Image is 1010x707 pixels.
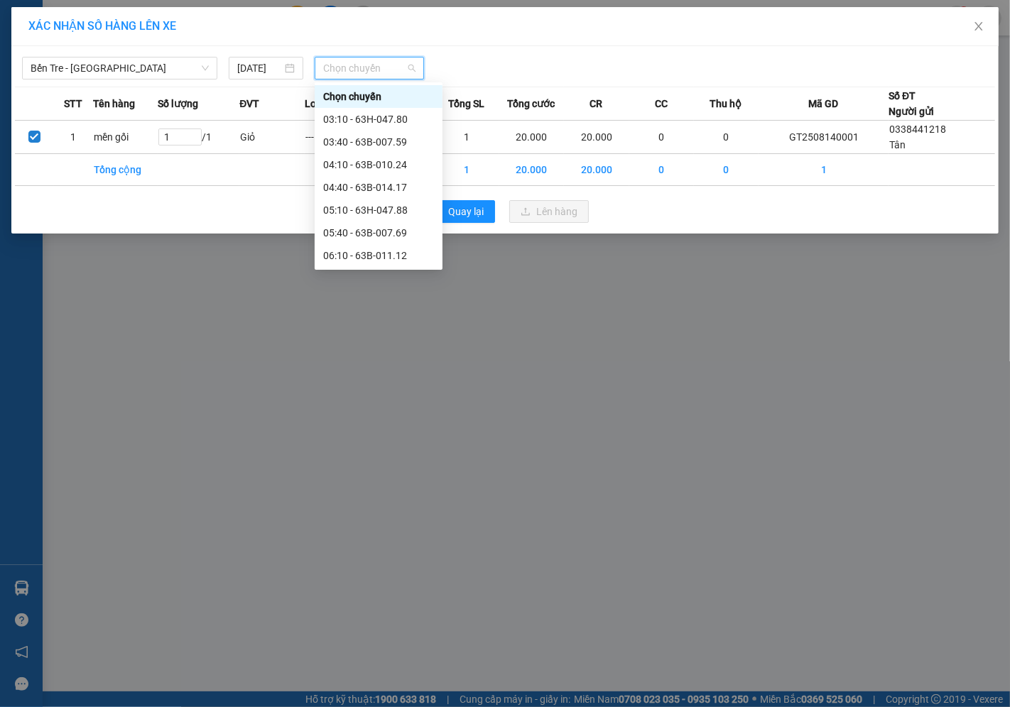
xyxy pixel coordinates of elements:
[64,96,82,111] span: STT
[323,89,434,104] div: Chọn chuyến
[959,7,999,47] button: Close
[239,121,304,154] td: Giỏ
[140,16,180,29] span: Bến Tre
[93,121,158,154] td: mền gối
[158,121,239,154] td: / 1
[323,157,434,172] div: 04:10 - 63B-010.24
[759,121,889,154] td: GT2508140001
[590,96,602,111] span: CR
[40,16,99,29] span: Giồng Trôm
[564,154,629,186] td: 20.000
[109,72,212,91] td: CC:
[110,47,174,60] span: 0915820065
[239,96,259,111] span: ĐVT
[889,124,946,135] span: 0338441218
[808,96,838,111] span: Mã GD
[889,88,934,119] div: Số ĐT Người gửi
[323,248,434,263] div: 06:10 - 63B-011.12
[629,121,694,154] td: 0
[54,121,93,154] td: 1
[93,96,135,111] span: Tên hàng
[629,154,694,186] td: 0
[655,96,668,111] span: CC
[421,200,495,223] button: rollbackQuay lại
[6,99,89,112] span: 1 - Giỏ (mền gối)
[448,204,484,219] span: Quay lại
[127,75,134,88] span: 0
[6,16,108,29] p: Gửi từ:
[710,96,742,111] span: Thu hộ
[110,16,211,29] p: Nhận:
[694,154,759,186] td: 0
[434,154,499,186] td: 1
[31,57,209,79] span: Bến Tre - Sài Gòn
[564,121,629,154] td: 20.000
[434,121,499,154] td: 1
[973,21,984,32] span: close
[305,121,369,154] td: ---
[5,72,109,91] td: CR:
[203,97,211,113] span: 1
[323,111,434,127] div: 03:10 - 63H-047.80
[323,225,434,241] div: 05:40 - 63B-007.69
[305,96,349,111] span: Loại hàng
[323,57,416,79] span: Chọn chuyến
[187,99,203,112] span: SL:
[323,134,434,150] div: 03:40 - 63B-007.59
[23,75,58,88] span: 20.000
[158,96,198,111] span: Số lượng
[237,60,282,76] input: 14/08/2025
[499,154,564,186] td: 20.000
[759,154,889,186] td: 1
[6,47,70,60] span: 0338441218
[507,96,555,111] span: Tổng cước
[315,85,442,108] div: Chọn chuyến
[323,180,434,195] div: 04:40 - 63B-014.17
[93,154,158,186] td: Tổng cộng
[6,31,25,45] span: Tân
[889,139,906,150] span: Tân
[694,121,759,154] td: 0
[509,200,589,223] button: uploadLên hàng
[448,96,484,111] span: Tổng SL
[499,121,564,154] td: 20.000
[323,202,434,218] div: 05:10 - 63H-047.88
[110,31,130,45] span: Phú
[28,19,176,33] span: XÁC NHẬN SỐ HÀNG LÊN XE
